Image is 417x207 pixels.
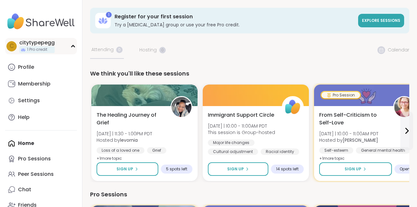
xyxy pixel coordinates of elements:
a: Chat [5,182,77,197]
span: 14 spots left [276,166,299,172]
span: 1 Pro credit [27,47,47,52]
div: Chat [18,186,31,193]
div: Pro Sessions [90,190,409,199]
span: Hosted by [319,137,378,143]
h3: Register for your first session [115,13,354,20]
span: Open [400,166,410,172]
h3: Try a [MEDICAL_DATA] group or use your free Pro credit. [115,22,354,28]
img: Fausta [394,97,414,117]
div: Loss of a loved one [97,147,144,154]
img: levornia [171,97,191,117]
div: citytypepegg [19,39,55,46]
div: Pro Session [321,92,360,98]
img: ShareWell Nav Logo [5,10,77,33]
div: Peer Sessions [18,171,54,178]
div: Membership [18,80,51,87]
span: The Healing Journey of Grief [97,111,163,127]
b: [PERSON_NAME] [343,137,378,143]
span: [DATE] | 10:00 - 11:00AM PDT [208,123,275,129]
span: Sign Up [227,166,244,172]
span: This session is Group-hosted [208,129,275,136]
div: 1 [106,12,112,18]
a: Pro Sessions [5,151,77,166]
button: Sign Up [319,162,392,176]
span: 5 spots left [166,166,187,172]
div: Racial identity [261,148,299,155]
button: Sign Up [208,162,268,176]
span: Immigrant Support Circle [208,111,274,119]
a: Settings [5,93,77,108]
div: Cultural adjustment [208,148,258,155]
span: Sign Up [345,166,361,172]
div: We think you'll like these sessions [90,69,409,78]
a: Profile [5,59,77,75]
span: [DATE] | 11:30 - 1:00PM PDT [97,130,152,137]
span: Explore sessions [362,18,400,23]
a: Help [5,110,77,125]
div: General mental health [356,147,410,154]
div: Help [18,114,30,121]
div: Major life changes [208,139,255,146]
img: ShareWell [283,97,303,117]
span: [DATE] | 10:00 - 11:00AM PDT [319,130,378,137]
span: Hosted by [97,137,152,143]
a: Peer Sessions [5,166,77,182]
div: Settings [18,97,40,104]
div: Profile [18,64,34,71]
div: Pro Sessions [18,155,51,162]
span: From Self-Criticism to Self-Love [319,111,386,127]
span: c [10,42,14,50]
div: Grief [147,147,166,154]
a: Membership [5,76,77,92]
span: Sign Up [116,166,133,172]
b: levornia [120,137,138,143]
div: Self-esteem [319,147,353,154]
button: Sign Up [97,162,158,176]
a: Explore sessions [358,14,404,27]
